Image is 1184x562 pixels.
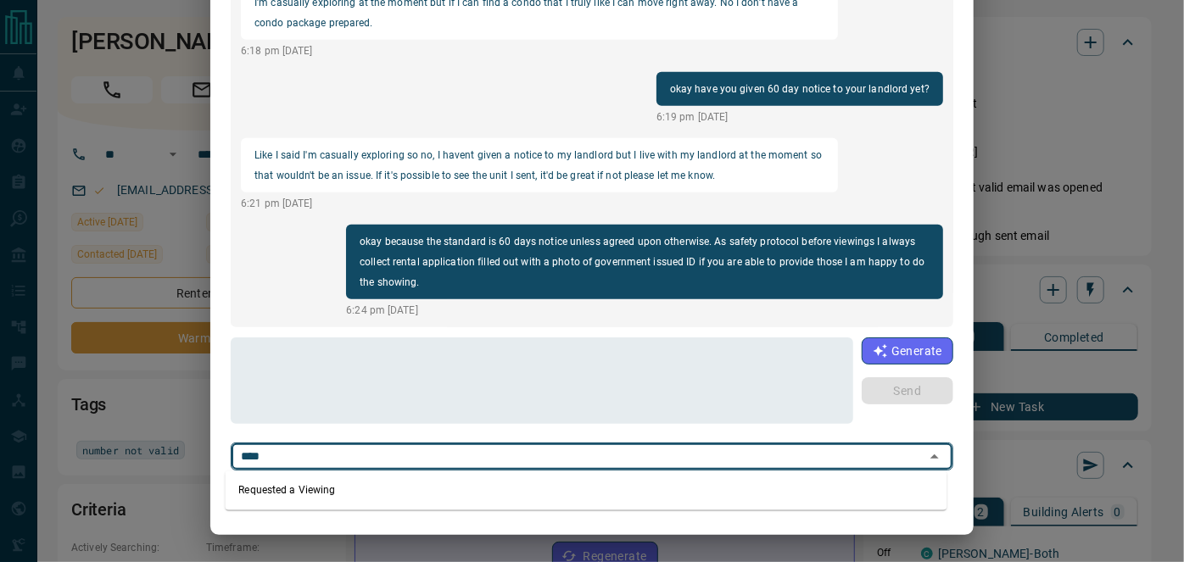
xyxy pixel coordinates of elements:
p: 6:21 pm [DATE] [241,196,838,211]
p: 6:18 pm [DATE] [241,43,838,58]
p: 6:19 pm [DATE] [656,109,943,125]
p: 6:24 pm [DATE] [346,303,943,318]
p: okay because the standard is 60 days notice unless agreed upon otherwise. As safety protocol befo... [360,231,930,292]
p: okay have you given 60 day notice to your landlord yet? [670,79,930,99]
p: Like I said I'm casually exploring so no, I havent given a notice to my landlord but I live with ... [254,145,824,186]
button: Close [923,445,947,469]
li: Requested a Viewing [225,478,947,504]
button: Generate [862,337,953,364]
